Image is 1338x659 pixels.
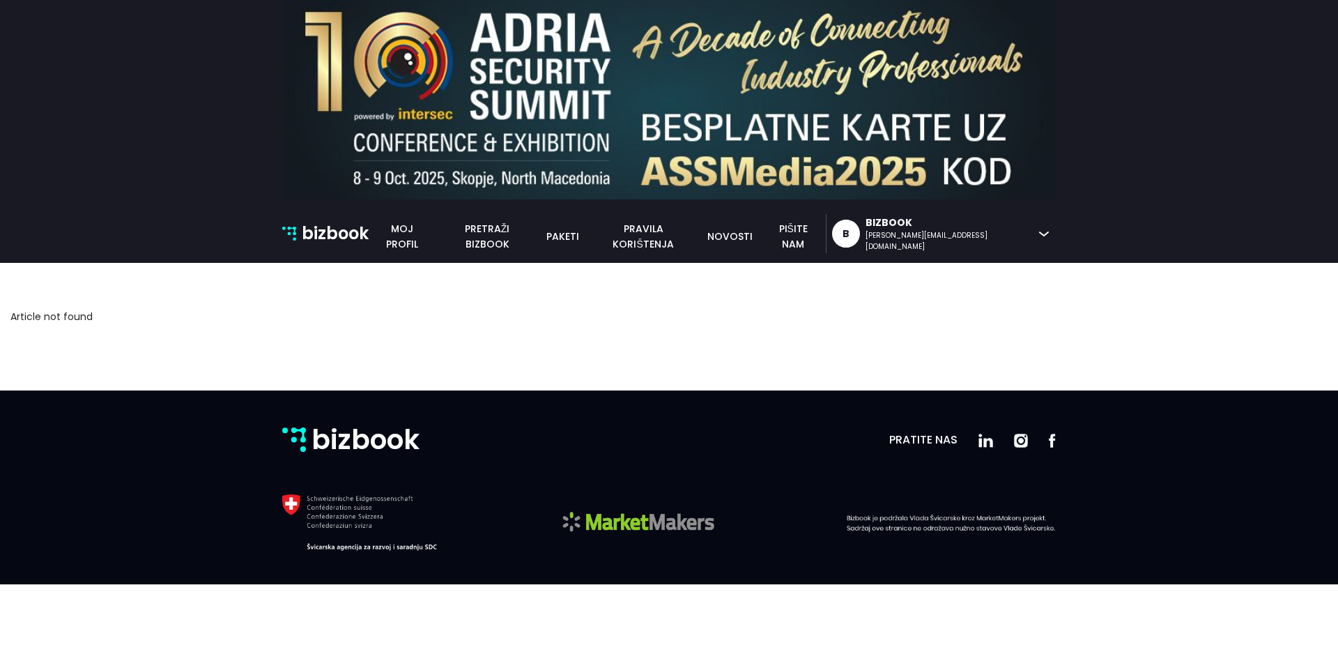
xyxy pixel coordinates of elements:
p: bizbook [312,418,420,461]
div: Bizbook [866,215,1032,230]
div: [PERSON_NAME][EMAIL_ADDRESS][DOMAIN_NAME] [866,230,1032,252]
img: bizbook support by Swiss Confederation Government [847,494,1056,551]
img: instagram [993,434,1028,448]
img: linkedIn [958,434,993,448]
a: pravila korištenja [587,221,700,252]
a: pišite nam [761,221,826,252]
p: bizbook [302,220,369,247]
a: bizbook [282,220,369,247]
a: novosti [700,229,761,244]
img: bizbook [282,427,306,452]
img: facebook [1028,434,1056,448]
img: bizbook [282,227,296,241]
a: bizbook [282,418,420,461]
img: MarketMakers logo [545,494,739,551]
a: pretraži bizbook [436,221,537,252]
h5: Pratite nas [889,433,958,446]
a: paketi [538,229,587,244]
a: Moj profil [369,221,437,252]
img: Swiss Confederation [282,494,437,551]
div: B [843,220,849,248]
